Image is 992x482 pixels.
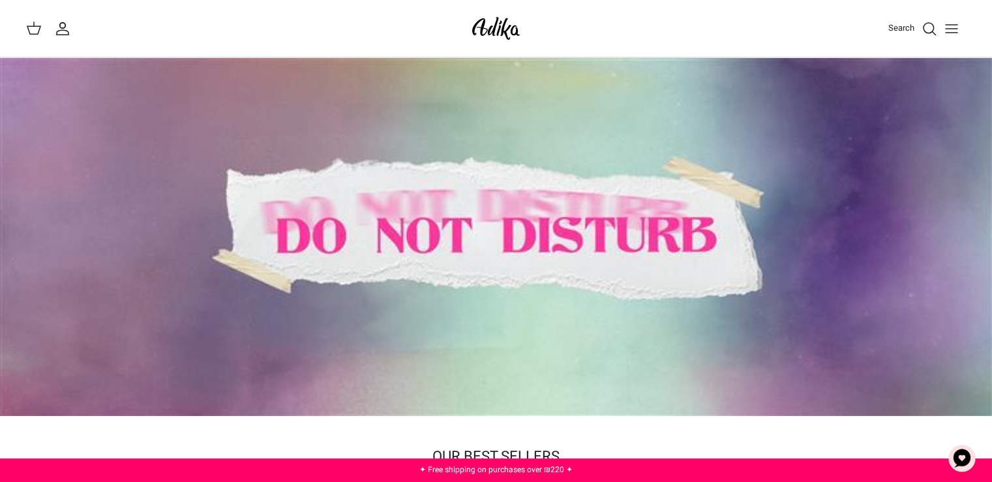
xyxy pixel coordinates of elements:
img: Adika IL [468,13,524,44]
button: צ'אט [942,439,982,478]
font: Search [888,22,914,34]
a: ✦ Free shipping on purchases over ₪220 ✦ [419,464,573,475]
a: OUR BEST SELLERS [432,446,560,467]
a: Search [888,21,937,37]
a: My account [55,21,76,37]
button: Toggle menu [937,14,966,43]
